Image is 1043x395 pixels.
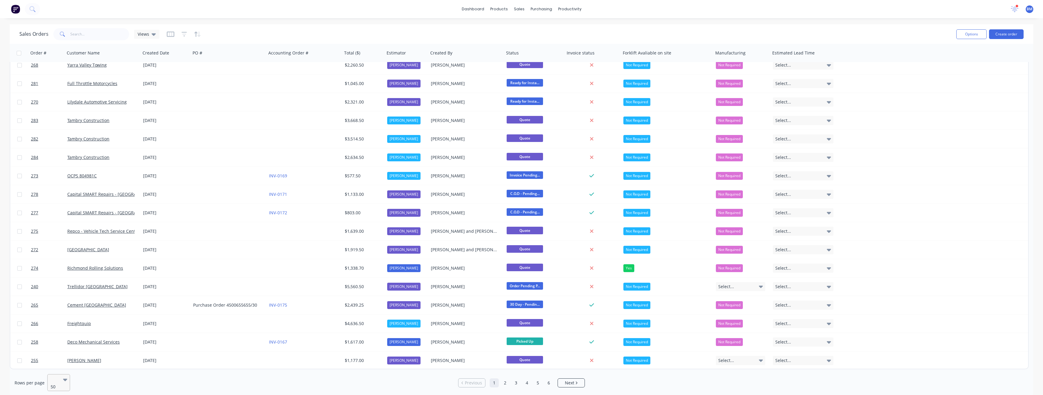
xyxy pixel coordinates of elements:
div: [PERSON_NAME] [431,99,498,105]
ul: Pagination [456,378,587,387]
div: [PERSON_NAME] [431,321,498,327]
div: [DATE] [143,191,188,197]
a: Deco Mechanical Services [67,339,120,345]
a: 265 [31,296,67,314]
span: Quote [507,245,543,253]
span: Select... [775,173,791,179]
span: Not Required [718,265,740,271]
div: Yes [623,264,634,272]
a: Tambry Construction [67,136,109,142]
span: Not Required [718,247,740,253]
a: 270 [31,93,67,111]
span: Select... [775,81,791,87]
a: Richmond Rolling Solutions [67,265,123,271]
input: Search... [70,28,129,40]
a: 281 [31,74,67,93]
a: 266 [31,314,67,333]
div: [PERSON_NAME] [387,135,421,143]
span: BM [1027,6,1032,12]
span: Select... [775,210,791,216]
span: 282 [31,136,38,142]
a: Page 6 [544,378,553,387]
div: Created By [430,50,452,56]
span: Quote [507,319,543,327]
span: C.O.D - Pending... [507,208,543,216]
div: Purchase Order 4500655655/30 [193,302,260,308]
div: Not Required [623,172,650,180]
a: Freightquip [67,321,91,326]
span: Select... [775,62,791,68]
button: Not Required [716,264,743,272]
button: Not Required [716,338,743,346]
span: Not Required [718,210,740,216]
div: [PERSON_NAME] [431,62,498,68]
div: $4,636.50 [345,321,381,327]
div: $1,133.00 [345,191,381,197]
span: Invoice Pending... [507,171,543,179]
button: Not Required [716,320,743,328]
div: [DATE] [143,284,188,290]
span: Not Required [718,81,740,87]
div: [PERSON_NAME] [431,357,498,364]
a: dashboard [459,5,487,14]
div: productivity [555,5,585,14]
div: [PERSON_NAME] [387,172,421,180]
div: [DATE] [143,265,188,271]
span: 278 [31,191,38,197]
span: 277 [31,210,38,216]
span: Quote [507,227,543,234]
img: Factory [11,5,20,14]
div: Not Required [623,227,650,235]
div: [DATE] [143,136,188,142]
div: Not Required [623,246,650,254]
div: Not Required [623,190,650,198]
button: Not Required [716,209,743,217]
div: [PERSON_NAME] [431,154,498,160]
a: Capital SMART Repairs - [GEOGRAPHIC_DATA] [67,210,159,216]
span: Quote [507,61,543,68]
span: Select... [775,265,791,271]
span: Not Required [718,191,740,197]
a: Page 2 [501,378,510,387]
div: [DATE] [143,339,188,345]
span: 240 [31,284,38,290]
a: Full Throttle Motorcycles [67,81,117,86]
div: [PERSON_NAME] [431,117,498,123]
span: 255 [31,357,38,364]
div: [PERSON_NAME] [431,265,498,271]
div: [DATE] [143,62,188,68]
div: [PERSON_NAME] [387,283,421,291]
span: Quote [507,134,543,142]
div: [PERSON_NAME] [387,338,421,346]
div: Status [506,50,519,56]
div: [PERSON_NAME] [431,339,498,345]
span: 284 [31,154,38,160]
a: INV-0171 [269,191,287,197]
div: Not Required [623,338,650,346]
div: [PERSON_NAME] [387,98,421,106]
a: 282 [31,130,67,148]
div: Not Required [623,357,650,364]
div: [PERSON_NAME] [387,190,421,198]
button: Not Required [716,301,743,309]
a: 240 [31,278,67,296]
a: Lilydale Automotive Servicing [67,99,127,105]
span: Not Required [718,302,740,308]
div: [DATE] [143,210,188,216]
a: [PERSON_NAME] [67,357,101,363]
span: 274 [31,265,38,271]
div: Not Required [623,135,650,143]
a: INV-0167 [269,339,287,345]
button: Create order [989,29,1024,39]
span: 281 [31,81,38,87]
span: Select... [718,357,734,364]
div: [PERSON_NAME] [387,264,421,272]
div: $577.50 [345,173,381,179]
div: Not Required [623,153,650,161]
span: Select... [775,228,791,234]
span: 273 [31,173,38,179]
div: Not Required [623,301,650,309]
div: [DATE] [143,321,188,327]
a: 273 [31,167,67,185]
a: INV-0175 [269,302,287,308]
